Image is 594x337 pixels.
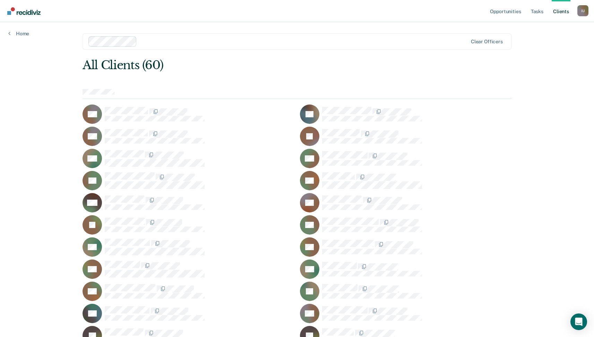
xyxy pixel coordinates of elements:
[7,7,41,15] img: Recidiviz
[83,58,425,72] div: All Clients (60)
[471,39,503,45] div: Clear officers
[570,313,587,330] div: Open Intercom Messenger
[8,30,29,37] a: Home
[577,5,588,16] div: I U
[577,5,588,16] button: Profile dropdown button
